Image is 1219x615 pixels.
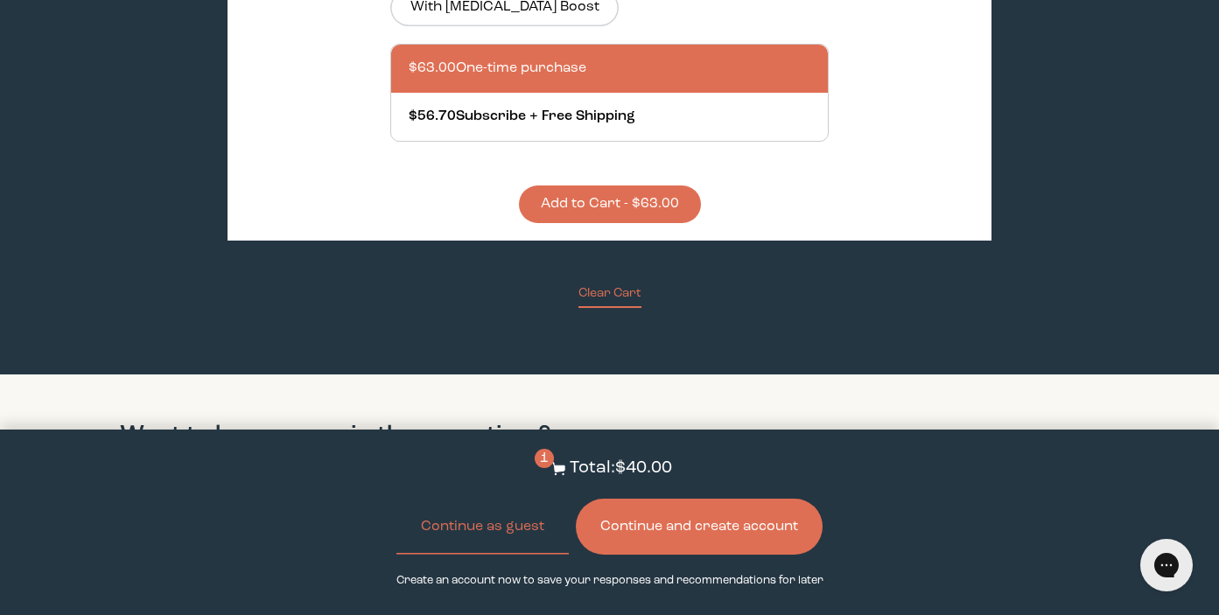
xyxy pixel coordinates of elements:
p: Create an account now to save your responses and recommendations for later [396,572,823,589]
button: Continue as guest [396,499,569,555]
iframe: Gorgias live chat messenger [1131,533,1201,598]
h2: Want to learn more in the meantime? [120,418,757,453]
button: Continue and create account [576,499,823,555]
span: 1 [535,449,554,468]
p: Total: $40.00 [570,456,672,481]
button: Add to Cart - $63.00 [519,185,701,223]
button: Clear Cart [578,284,641,308]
